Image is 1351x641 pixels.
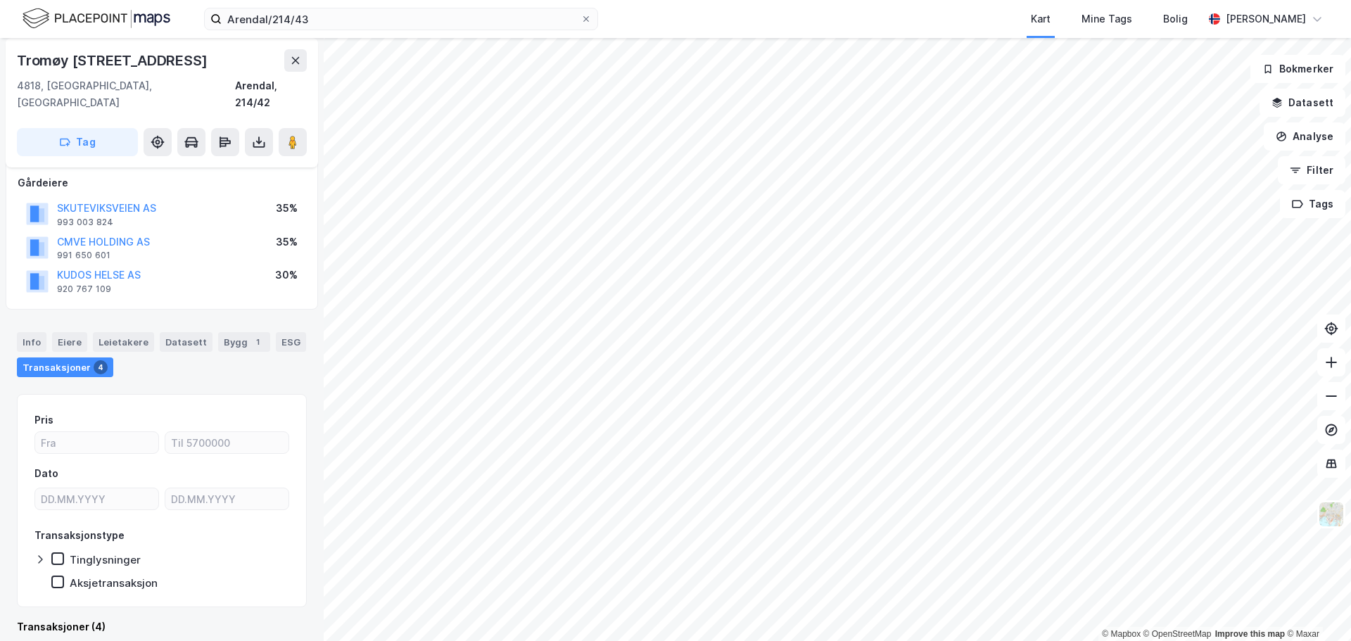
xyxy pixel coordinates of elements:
[1163,11,1188,27] div: Bolig
[35,488,158,509] input: DD.MM.YYYY
[17,618,307,635] div: Transaksjoner (4)
[1264,122,1345,151] button: Analyse
[57,284,111,295] div: 920 767 109
[235,77,307,111] div: Arendal, 214/42
[57,250,110,261] div: 991 650 601
[1280,190,1345,218] button: Tags
[165,488,288,509] input: DD.MM.YYYY
[276,332,306,352] div: ESG
[1281,573,1351,641] iframe: Chat Widget
[222,8,581,30] input: Søk på adresse, matrikkel, gårdeiere, leietakere eller personer
[1082,11,1132,27] div: Mine Tags
[35,432,158,453] input: Fra
[1102,629,1141,639] a: Mapbox
[1278,156,1345,184] button: Filter
[250,335,265,349] div: 1
[94,360,108,374] div: 4
[1143,629,1212,639] a: OpenStreetMap
[70,576,158,590] div: Aksjetransaksjon
[1318,501,1345,528] img: Z
[52,332,87,352] div: Eiere
[160,332,213,352] div: Datasett
[34,412,53,429] div: Pris
[1215,629,1285,639] a: Improve this map
[275,267,298,284] div: 30%
[218,332,270,352] div: Bygg
[57,217,113,228] div: 993 003 824
[17,332,46,352] div: Info
[17,128,138,156] button: Tag
[93,332,154,352] div: Leietakere
[34,527,125,544] div: Transaksjonstype
[17,49,210,72] div: Tromøy [STREET_ADDRESS]
[1226,11,1306,27] div: [PERSON_NAME]
[18,174,306,191] div: Gårdeiere
[34,465,58,482] div: Dato
[17,77,235,111] div: 4818, [GEOGRAPHIC_DATA], [GEOGRAPHIC_DATA]
[1281,573,1351,641] div: Kontrollprogram for chat
[1250,55,1345,83] button: Bokmerker
[17,357,113,377] div: Transaksjoner
[23,6,170,31] img: logo.f888ab2527a4732fd821a326f86c7f29.svg
[1031,11,1051,27] div: Kart
[165,432,288,453] input: Til 5700000
[70,553,141,566] div: Tinglysninger
[276,234,298,250] div: 35%
[1260,89,1345,117] button: Datasett
[276,200,298,217] div: 35%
